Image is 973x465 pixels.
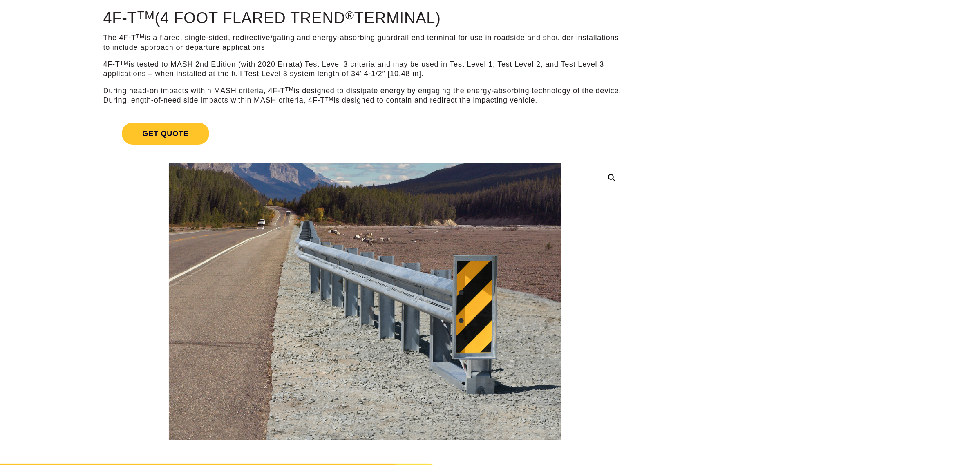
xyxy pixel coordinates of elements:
a: Get Quote [103,113,626,154]
h1: 4F-T (4 Foot Flared TREND Terminal) [103,10,626,27]
sup: TM [137,9,155,22]
sup: ® [345,9,354,22]
sup: TM [285,86,294,92]
p: The 4F-T is a flared, single-sided, redirective/gating and energy-absorbing guardrail end termina... [103,33,626,52]
span: Get Quote [122,123,209,145]
sup: TM [325,96,333,102]
p: 4F-T is tested to MASH 2nd Edition (with 2020 Errata) Test Level 3 criteria and may be used in Te... [103,60,626,79]
sup: TM [136,33,145,39]
sup: TM [120,60,129,66]
p: During head-on impacts within MASH criteria, 4F-T is designed to dissipate energy by engaging the... [103,86,626,105]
